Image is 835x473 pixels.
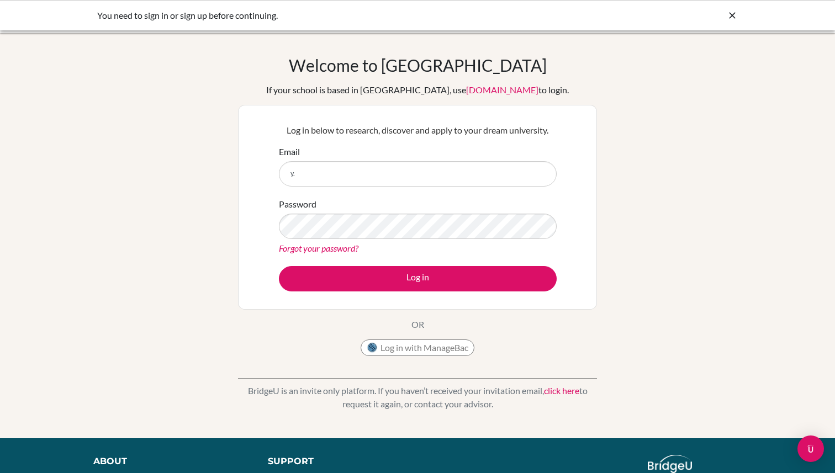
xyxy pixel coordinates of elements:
p: BridgeU is an invite only platform. If you haven’t received your invitation email, to request it ... [238,384,597,411]
h1: Welcome to [GEOGRAPHIC_DATA] [289,55,547,75]
button: Log in [279,266,557,291]
p: Log in below to research, discover and apply to your dream university. [279,124,557,137]
div: Open Intercom Messenger [797,435,824,462]
button: Log in with ManageBac [361,339,474,356]
p: OR [411,318,424,331]
label: Password [279,198,316,211]
a: [DOMAIN_NAME] [466,84,538,95]
a: click here [544,385,579,396]
a: Forgot your password? [279,243,358,253]
div: You need to sign in or sign up before continuing. [97,9,572,22]
img: logo_white@2x-f4f0deed5e89b7ecb1c2cc34c3e3d731f90f0f143d5ea2071677605dd97b5244.png [648,455,693,473]
div: If your school is based in [GEOGRAPHIC_DATA], use to login. [266,83,569,97]
label: Email [279,145,300,158]
div: About [93,455,243,468]
div: Support [268,455,406,468]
